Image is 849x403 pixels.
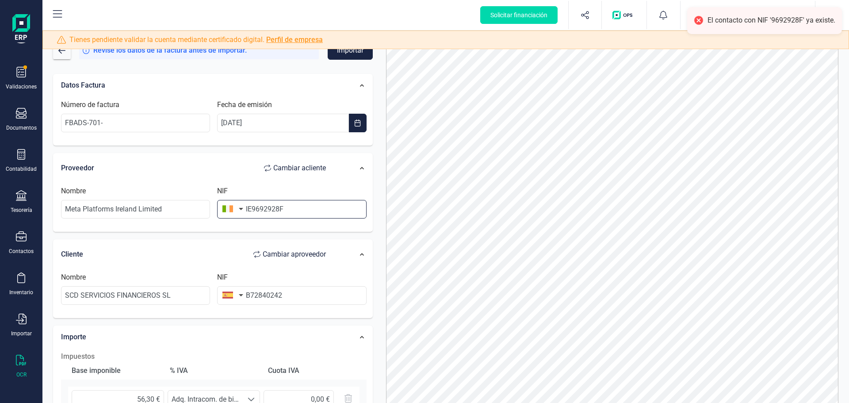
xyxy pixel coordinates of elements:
[245,246,335,263] button: Cambiar aproveedor
[6,165,37,173] div: Contabilidad
[61,186,86,196] label: Nombre
[6,83,37,90] div: Validaciones
[166,362,261,380] div: % IVA
[61,100,119,110] label: Número de factura
[217,186,228,196] label: NIF
[263,249,326,260] span: Cambiar a proveedor
[61,159,335,177] div: Proveedor
[9,289,33,296] div: Inventario
[695,5,714,25] img: SC
[255,159,335,177] button: Cambiar acliente
[217,100,272,110] label: Fecha de emisión
[9,248,34,255] div: Contactos
[16,371,27,378] div: OCR
[61,351,367,362] h2: Impuestos
[612,11,636,19] img: Logo de OPS
[607,1,641,29] button: Logo de OPS
[11,330,32,337] div: Importar
[707,16,835,25] div: El contacto con NIF '9692928F' ya existe.
[490,11,547,19] span: Solicitar financiación
[6,124,37,131] div: Documentos
[68,362,163,380] div: Base imponible
[266,35,323,44] a: Perfil de empresa
[264,362,359,380] div: Cuota IVA
[57,76,339,95] div: Datos Factura
[11,207,32,214] div: Tesorería
[328,41,373,60] button: Importar
[93,45,247,56] span: Revise los datos de la factura antes de importar.
[217,272,228,283] label: NIF
[61,272,86,283] label: Nombre
[273,163,326,173] span: Cambiar a cliente
[61,246,335,263] div: Cliente
[69,35,323,45] span: Tienes pendiente validar la cuenta mediante certificado digital.
[691,1,804,29] button: SCSCD SERVICIOS FINANCIEROS SL[PERSON_NAME]
[61,333,86,341] span: Importe
[480,6,558,24] button: Solicitar financiación
[12,14,30,42] img: Logo Finanedi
